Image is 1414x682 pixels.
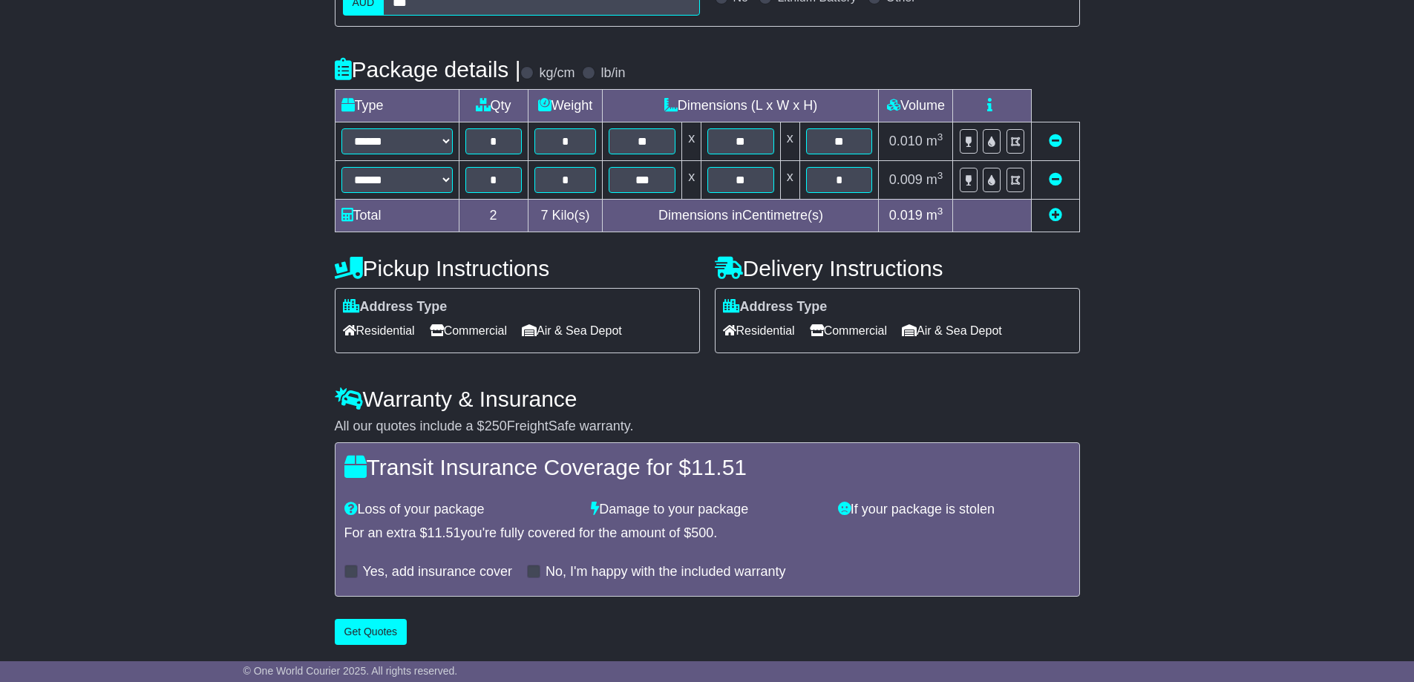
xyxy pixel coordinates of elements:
td: x [780,161,799,200]
h4: Delivery Instructions [715,256,1080,281]
button: Get Quotes [335,619,407,645]
h4: Package details | [335,57,521,82]
div: If your package is stolen [831,502,1078,518]
span: 0.010 [889,134,923,148]
sup: 3 [937,206,943,217]
td: Dimensions (L x W x H) [603,90,879,122]
a: Remove this item [1049,134,1062,148]
sup: 3 [937,131,943,142]
td: Kilo(s) [528,200,603,232]
span: © One World Courier 2025. All rights reserved. [243,665,458,677]
span: 7 [540,208,548,223]
div: Damage to your package [583,502,831,518]
label: lb/in [600,65,625,82]
span: Commercial [810,319,887,342]
span: Residential [343,319,415,342]
td: Qty [459,90,528,122]
td: x [780,122,799,161]
h4: Pickup Instructions [335,256,700,281]
span: 0.019 [889,208,923,223]
h4: Warranty & Insurance [335,387,1080,411]
span: Residential [723,319,795,342]
label: No, I'm happy with the included warranty [546,564,786,580]
span: 500 [691,525,713,540]
span: m [926,134,943,148]
span: 0.009 [889,172,923,187]
div: All our quotes include a $ FreightSafe warranty. [335,419,1080,435]
td: Dimensions in Centimetre(s) [603,200,879,232]
span: Air & Sea Depot [902,319,1002,342]
span: Air & Sea Depot [522,319,622,342]
td: x [682,161,701,200]
span: 11.51 [428,525,461,540]
td: Type [335,90,459,122]
label: Yes, add insurance cover [363,564,512,580]
h4: Transit Insurance Coverage for $ [344,455,1070,479]
span: 250 [485,419,507,433]
sup: 3 [937,170,943,181]
span: 11.51 [691,455,747,479]
td: 2 [459,200,528,232]
td: x [682,122,701,161]
label: Address Type [343,299,448,315]
span: Commercial [430,319,507,342]
label: kg/cm [539,65,575,82]
div: For an extra $ you're fully covered for the amount of $ . [344,525,1070,542]
td: Volume [879,90,953,122]
span: m [926,172,943,187]
div: Loss of your package [337,502,584,518]
label: Address Type [723,299,828,315]
a: Add new item [1049,208,1062,223]
td: Total [335,200,459,232]
a: Remove this item [1049,172,1062,187]
td: Weight [528,90,603,122]
span: m [926,208,943,223]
